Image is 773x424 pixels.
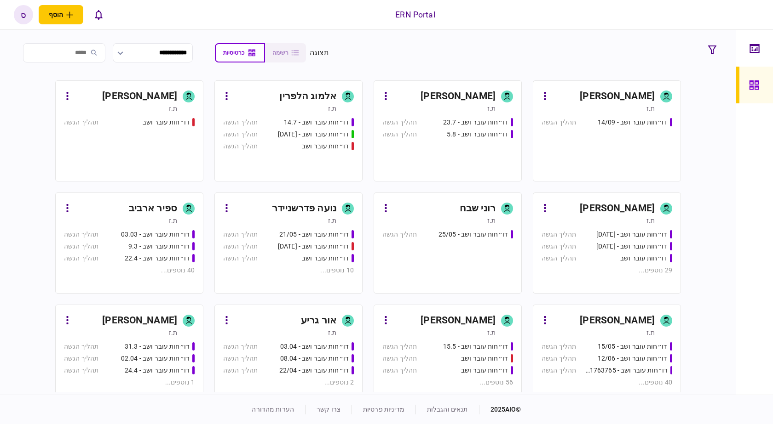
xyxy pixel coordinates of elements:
div: דו״חות עובר ושב - 24.4 [125,366,190,375]
div: תהליך הגשה [223,118,258,127]
div: ת.ז [487,104,496,113]
div: תהליך הגשה [542,366,576,375]
div: תהליך הגשה [64,366,98,375]
div: דו״חות עובר ושב [620,254,667,263]
a: [PERSON_NAME]ת.זדו״חות עובר ושב - 14/09תהליך הגשה [533,80,681,181]
div: דו״חות עובר ושב - 25/05 [438,230,508,239]
div: תהליך הגשה [382,130,417,139]
div: תהליך הגשה [542,230,576,239]
div: ERN Portal [395,9,435,21]
button: פתח רשימת התראות [89,5,108,24]
a: הערות מהדורה [252,406,294,413]
div: [PERSON_NAME] [102,313,177,328]
div: [PERSON_NAME] [421,89,496,104]
div: תהליך הגשה [64,342,98,351]
div: ת.ז [169,328,177,337]
a: נועה פדרשניידרת.זדו״חות עובר ושב - 21/05תהליך הגשהדו״חות עובר ושב - 03/06/25תהליך הגשהדו״חות עובר... [214,192,363,294]
div: © 2025 AIO [479,405,521,414]
a: צרו קשר [317,406,340,413]
div: ת.ז [169,104,177,113]
a: [PERSON_NAME]ת.זדו״חות עובר ושב - 23.7תהליך הגשהדו״חות עובר ושב - 5.8תהליך הגשה [374,80,522,181]
div: ת.ז [646,104,655,113]
div: תהליך הגשה [64,230,98,239]
span: כרטיסיות [223,50,244,56]
div: דו״חות עובר ושב - 03.03 [121,230,190,239]
div: דו״חות עובר ושב [461,354,508,363]
a: רוני שבחת.זדו״חות עובר ושב - 25/05תהליך הגשה [374,192,522,294]
div: דו״חות עובר ושב - 14.7 [284,118,349,127]
div: דו״חות עובר ושב - 22.4 [125,254,190,263]
div: תהליך הגשה [382,118,417,127]
div: דו״חות עובר ושב - 22/04 [279,366,349,375]
button: פתח תפריט להוספת לקוח [39,5,83,24]
a: [PERSON_NAME]ת.זדו״חות עובר ושב - 31.3תהליך הגשהדו״חות עובר ושב - 02.04תהליך הגשהדו״חות עובר ושב ... [55,305,203,406]
div: דו״חות עובר ושב - 15.07.25 [278,130,349,139]
div: ת.ז [328,328,336,337]
div: תהליך הגשה [223,354,258,363]
div: ת.ז [328,216,336,225]
div: תהליך הגשה [223,254,258,263]
div: ת.ז [169,216,177,225]
a: [PERSON_NAME]ת.זדו״חות עובר ושב - 15.5תהליך הגשהדו״חות עובר ושבתהליך הגשהדו״חות עובר ושבתהליך הגש... [374,305,522,406]
div: [PERSON_NAME] [580,89,655,104]
div: דו״חות עובר ושב - 08.04 [280,354,349,363]
div: 40 נוספים ... [64,266,195,275]
div: דו״חות עובר ושב [461,366,508,375]
div: תהליך הגשה [542,342,576,351]
div: 10 נוספים ... [223,266,354,275]
div: תהליך הגשה [382,366,417,375]
div: תהליך הגשה [382,230,417,239]
div: תהליך הגשה [64,118,98,127]
div: דו״חות עובר ושב - 31.3 [125,342,190,351]
div: [PERSON_NAME] [102,89,177,104]
div: דו״חות עובר ושב [302,141,349,151]
div: דו״חות עובר ושב - 15/05 [598,342,667,351]
a: מדיניות פרטיות [363,406,404,413]
div: דו״חות עובר ושב - 03/06/25 [278,242,349,251]
div: תהליך הגשה [223,230,258,239]
a: [PERSON_NAME]ת.זדו״חות עובר ושבתהליך הגשה [55,80,203,181]
div: תהליך הגשה [542,254,576,263]
div: תהליך הגשה [64,354,98,363]
button: כרטיסיות [215,43,265,62]
div: 40 נוספים ... [542,378,672,387]
a: [PERSON_NAME]ת.זדו״חות עובר ושב - 25.06.25תהליך הגשהדו״חות עובר ושב - 26.06.25תהליך הגשהדו״חות עו... [533,192,681,294]
div: תהליך הגשה [382,354,417,363]
div: דו״חות עובר ושב - 25.06.25 [596,230,667,239]
div: תהליך הגשה [542,242,576,251]
div: אור גריע [301,313,336,328]
div: דו״חות עובר ושב - 02.04 [121,354,190,363]
div: דו״חות עובר ושב [302,254,349,263]
a: ספיר ארביבת.זדו״חות עובר ושב - 03.03תהליך הגשהדו״חות עובר ושב - 9.3תהליך הגשהדו״חות עובר ושב - 22... [55,192,203,294]
div: דו״חות עובר ושב [143,118,190,127]
div: 1 נוספים ... [64,378,195,387]
a: אור גריעת.זדו״חות עובר ושב - 03.04תהליך הגשהדו״חות עובר ושב - 08.04תהליך הגשהדו״חות עובר ושב - 22... [214,305,363,406]
div: דו״חות עובר ושב - 23.7 [443,118,508,127]
div: דו״חות עובר ושב - 5.8 [447,130,508,139]
div: תהליך הגשה [64,242,98,251]
button: ס [14,5,33,24]
div: תהליך הגשה [542,118,576,127]
div: תהליך הגשה [223,366,258,375]
div: 2 נוספים ... [223,378,354,387]
div: ת.ז [328,104,336,113]
div: אלמוג הלפרין [279,89,336,104]
div: ת.ז [646,216,655,225]
div: דו״חות עובר ושב - 03.04 [280,342,349,351]
div: תצוגה [310,47,329,58]
div: [PERSON_NAME] [421,313,496,328]
div: דו״חות עובר ושב - 15.5 [443,342,508,351]
div: נועה פדרשניידר [272,201,336,216]
div: תהליך הגשה [382,342,417,351]
div: ספיר ארביב [129,201,177,216]
div: 29 נוספים ... [542,266,672,275]
div: דו״חות עובר ושב - 12/06 [598,354,667,363]
a: אלמוג הלפריןת.זדו״חות עובר ושב - 14.7תהליך הגשהדו״חות עובר ושב - 15.07.25תהליך הגשהדו״חות עובר וש... [214,80,363,181]
div: דו״חות עובר ושב - 26.06.25 [596,242,667,251]
div: תהליך הגשה [223,130,258,139]
button: רשימה [265,43,306,62]
div: ת.ז [487,328,496,337]
div: תהליך הגשה [223,342,258,351]
div: דו״חות עובר ושב - 21/05 [279,230,349,239]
